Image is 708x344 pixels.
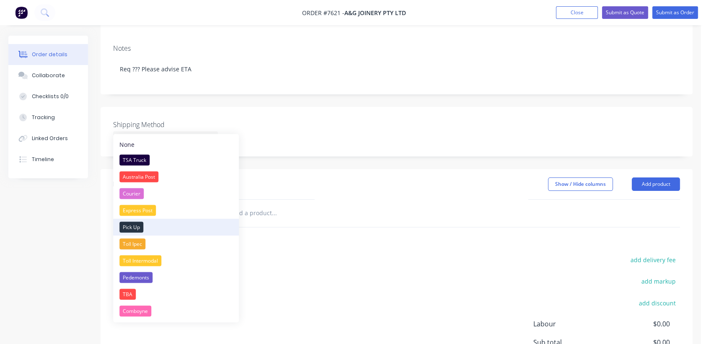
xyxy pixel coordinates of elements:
[113,202,239,219] button: Express Post
[119,289,136,300] div: TBA
[113,302,239,319] button: Comboyne
[113,252,239,269] button: Toll Intermodal
[113,219,239,235] button: Pick Up
[119,255,161,266] div: Toll Intermodal
[32,72,65,79] div: Collaborate
[119,140,134,149] div: None
[113,120,218,130] label: Shipping Method
[119,272,152,283] div: Pedemonts
[533,319,608,329] span: Labour
[302,9,344,17] span: Order #7621 -
[113,44,680,52] div: Notes
[113,269,239,286] button: Pedemonts
[32,156,54,163] div: Timeline
[113,56,680,82] div: Req ??? Please advise ETA
[634,297,680,308] button: add discount
[8,149,88,170] button: Timeline
[32,135,68,142] div: Linked Orders
[556,6,598,19] button: Close
[8,86,88,107] button: Checklists 0/0
[113,168,239,185] button: Australia Post
[637,276,680,287] button: add markup
[113,286,239,302] button: TBA
[119,238,145,249] div: Toll Ipec
[119,154,150,165] div: TSA Truck
[8,44,88,65] button: Order details
[119,188,144,199] div: Courier
[119,222,143,232] div: Pick Up
[8,65,88,86] button: Collaborate
[652,6,698,19] button: Submit as Order
[190,205,358,222] input: Start typing to add a product...
[32,93,69,100] div: Checklists 0/0
[632,177,680,191] button: Add product
[548,177,613,191] button: Show / Hide columns
[113,235,239,252] button: Toll Ipec
[626,254,680,266] button: add delivery fee
[113,131,218,144] div: Select...
[608,319,670,329] span: $0.00
[119,171,158,182] div: Australia Post
[119,205,156,216] div: Express Post
[32,51,67,58] div: Order details
[32,114,55,121] div: Tracking
[113,137,239,151] button: None
[602,6,648,19] button: Submit as Quote
[344,9,406,17] span: A&G Joinery Pty Ltd
[113,151,239,168] button: TSA Truck
[8,107,88,128] button: Tracking
[119,305,151,316] div: Comboyne
[8,128,88,149] button: Linked Orders
[113,185,239,202] button: Courier
[15,6,28,19] img: Factory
